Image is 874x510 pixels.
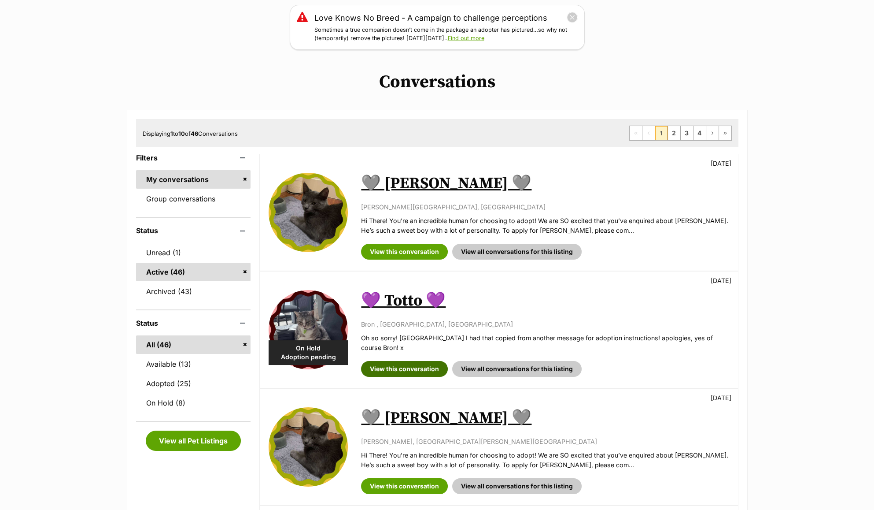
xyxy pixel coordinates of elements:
span: Previous page [642,126,655,140]
p: [PERSON_NAME], [GEOGRAPHIC_DATA][PERSON_NAME][GEOGRAPHIC_DATA] [361,437,729,446]
nav: Pagination [629,126,732,141]
a: Group conversations [136,190,251,208]
img: 💜 Totto 💜 [269,290,348,369]
header: Status [136,227,251,235]
a: Archived (43) [136,282,251,301]
a: 🩶 [PERSON_NAME] 🩶 [361,174,531,194]
a: Unread (1) [136,243,251,262]
header: Filters [136,154,251,162]
a: Find out more [448,35,484,41]
a: View this conversation [361,361,448,377]
img: 🩶 Nico 🩶 [269,173,348,252]
a: Last page [719,126,731,140]
p: Bron , [GEOGRAPHIC_DATA], [GEOGRAPHIC_DATA] [361,320,729,329]
a: Adopted (25) [136,374,251,393]
p: [DATE] [711,159,731,168]
a: All (46) [136,335,251,354]
strong: 1 [170,130,173,137]
p: Hi There! You’re an incredible human for choosing to adopt! We are SO excited that you’ve enquire... [361,216,729,235]
a: View all conversations for this listing [452,478,582,494]
a: View all conversations for this listing [452,361,582,377]
span: Displaying to of Conversations [143,130,238,137]
img: 🩶 Nico 🩶 [269,407,348,487]
p: [PERSON_NAME][GEOGRAPHIC_DATA], [GEOGRAPHIC_DATA] [361,202,729,212]
div: On Hold [269,340,348,365]
a: Love Knows No Breed - A campaign to challenge perceptions [314,12,547,24]
a: View all conversations for this listing [452,244,582,260]
a: Available (13) [136,355,251,373]
p: [DATE] [711,393,731,402]
p: Sometimes a true companion doesn’t come in the package an adopter has pictured…so why not (tempor... [314,26,578,43]
span: Page 1 [655,126,667,140]
p: [DATE] [711,276,731,285]
span: First page [630,126,642,140]
a: On Hold (8) [136,394,251,412]
a: Page 2 [668,126,680,140]
a: My conversations [136,170,251,189]
a: Next page [706,126,719,140]
strong: 10 [178,130,185,137]
header: Status [136,319,251,327]
span: Adoption pending [269,353,348,361]
a: View this conversation [361,478,448,494]
button: close [567,12,578,23]
a: Active (46) [136,263,251,281]
a: 🩶 [PERSON_NAME] 🩶 [361,408,531,428]
a: View this conversation [361,244,448,260]
p: Oh so sorry! [GEOGRAPHIC_DATA] I had that copied from another message for adoption instructions! ... [361,333,729,352]
a: 💜 Totto 💜 [361,291,446,311]
p: Hi There! You’re an incredible human for choosing to adopt! We are SO excited that you’ve enquire... [361,450,729,469]
a: Page 3 [681,126,693,140]
a: Page 4 [693,126,706,140]
a: View all Pet Listings [146,431,241,451]
strong: 46 [191,130,198,137]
